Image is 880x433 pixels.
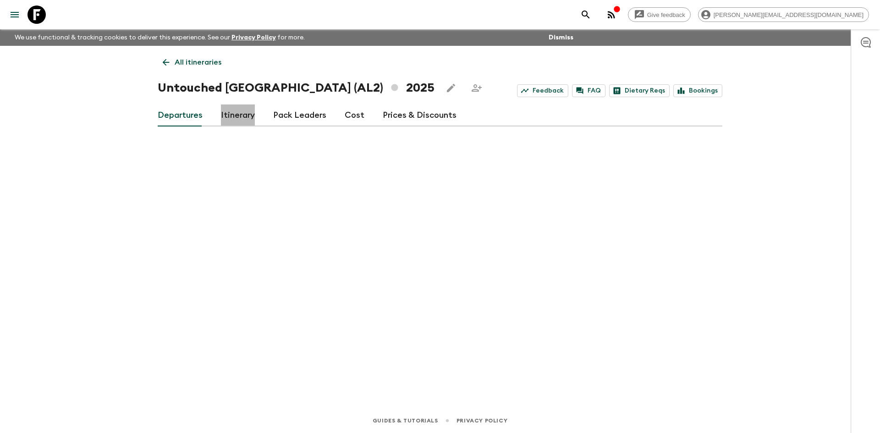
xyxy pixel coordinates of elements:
[383,104,456,126] a: Prices & Discounts
[373,416,438,426] a: Guides & Tutorials
[577,5,595,24] button: search adventures
[158,104,203,126] a: Departures
[546,31,576,44] button: Dismiss
[221,104,255,126] a: Itinerary
[231,34,276,41] a: Privacy Policy
[628,7,691,22] a: Give feedback
[698,7,869,22] div: [PERSON_NAME][EMAIL_ADDRESS][DOMAIN_NAME]
[158,53,226,71] a: All itineraries
[273,104,326,126] a: Pack Leaders
[158,79,434,97] h1: Untouched [GEOGRAPHIC_DATA] (AL2) 2025
[442,79,460,97] button: Edit this itinerary
[673,84,722,97] a: Bookings
[5,5,24,24] button: menu
[467,79,486,97] span: Share this itinerary
[456,416,507,426] a: Privacy Policy
[175,57,221,68] p: All itineraries
[345,104,364,126] a: Cost
[517,84,568,97] a: Feedback
[609,84,670,97] a: Dietary Reqs
[11,29,308,46] p: We use functional & tracking cookies to deliver this experience. See our for more.
[572,84,605,97] a: FAQ
[709,11,869,18] span: [PERSON_NAME][EMAIL_ADDRESS][DOMAIN_NAME]
[642,11,690,18] span: Give feedback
